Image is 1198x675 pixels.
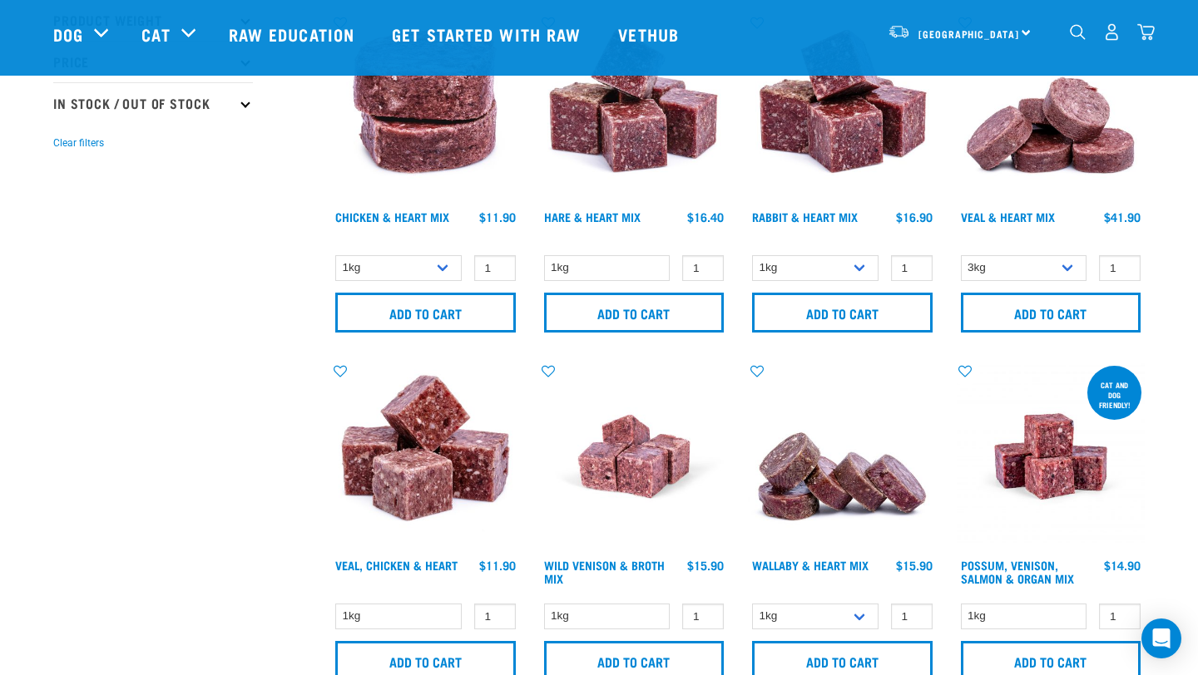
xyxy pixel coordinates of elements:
img: van-moving.png [888,24,910,39]
a: Dog [53,22,83,47]
img: 1093 Wallaby Heart Medallions 01 [748,362,937,551]
div: $41.90 [1104,210,1141,224]
span: [GEOGRAPHIC_DATA] [918,31,1019,37]
a: Possum, Venison, Salmon & Organ Mix [961,562,1074,581]
div: $11.90 [479,559,516,572]
button: Clear filters [53,135,104,150]
a: Wallaby & Heart Mix [752,562,869,568]
img: Vension and heart [540,362,729,551]
img: Possum Venison Salmon Organ 1626 [957,362,1146,551]
input: 1 [682,255,724,281]
input: 1 [1099,255,1141,281]
input: 1 [474,604,516,629]
input: Add to cart [961,293,1141,333]
a: Veal, Chicken & Heart [335,562,458,568]
a: Veal & Heart Mix [961,214,1055,219]
img: 1087 Rabbit Heart Cubes 01 [748,14,937,203]
input: Add to cart [752,293,933,333]
img: 1137 Veal Chicken Heart Mix 01 [331,362,520,551]
img: home-icon@2x.png [1137,23,1155,41]
div: $16.40 [687,210,724,224]
input: Add to cart [544,293,725,333]
img: Pile Of Cubed Hare Heart For Pets [540,14,729,203]
img: home-icon-1@2x.png [1070,24,1086,40]
a: Get started with Raw [375,1,601,67]
img: user.png [1103,23,1121,41]
input: 1 [474,255,516,281]
div: Open Intercom Messenger [1141,618,1181,658]
img: 1152 Veal Heart Medallions 01 [957,14,1146,203]
input: 1 [682,604,724,629]
input: 1 [1099,604,1141,629]
a: Cat [141,22,170,47]
div: $14.90 [1104,559,1141,572]
a: Vethub [601,1,700,67]
div: $16.90 [896,210,933,224]
input: 1 [891,604,933,629]
a: Chicken & Heart Mix [335,214,449,219]
div: cat and dog friendly! [1087,372,1141,417]
img: Chicken and Heart Medallions [331,14,520,203]
div: $15.90 [896,559,933,572]
div: $15.90 [687,559,724,572]
div: $11.90 [479,210,516,224]
p: In Stock / Out Of Stock [53,82,253,124]
a: Hare & Heart Mix [544,214,641,219]
input: 1 [891,255,933,281]
a: Rabbit & Heart Mix [752,214,858,219]
input: Add to cart [335,293,516,333]
a: Wild Venison & Broth Mix [544,562,665,581]
a: Raw Education [212,1,375,67]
